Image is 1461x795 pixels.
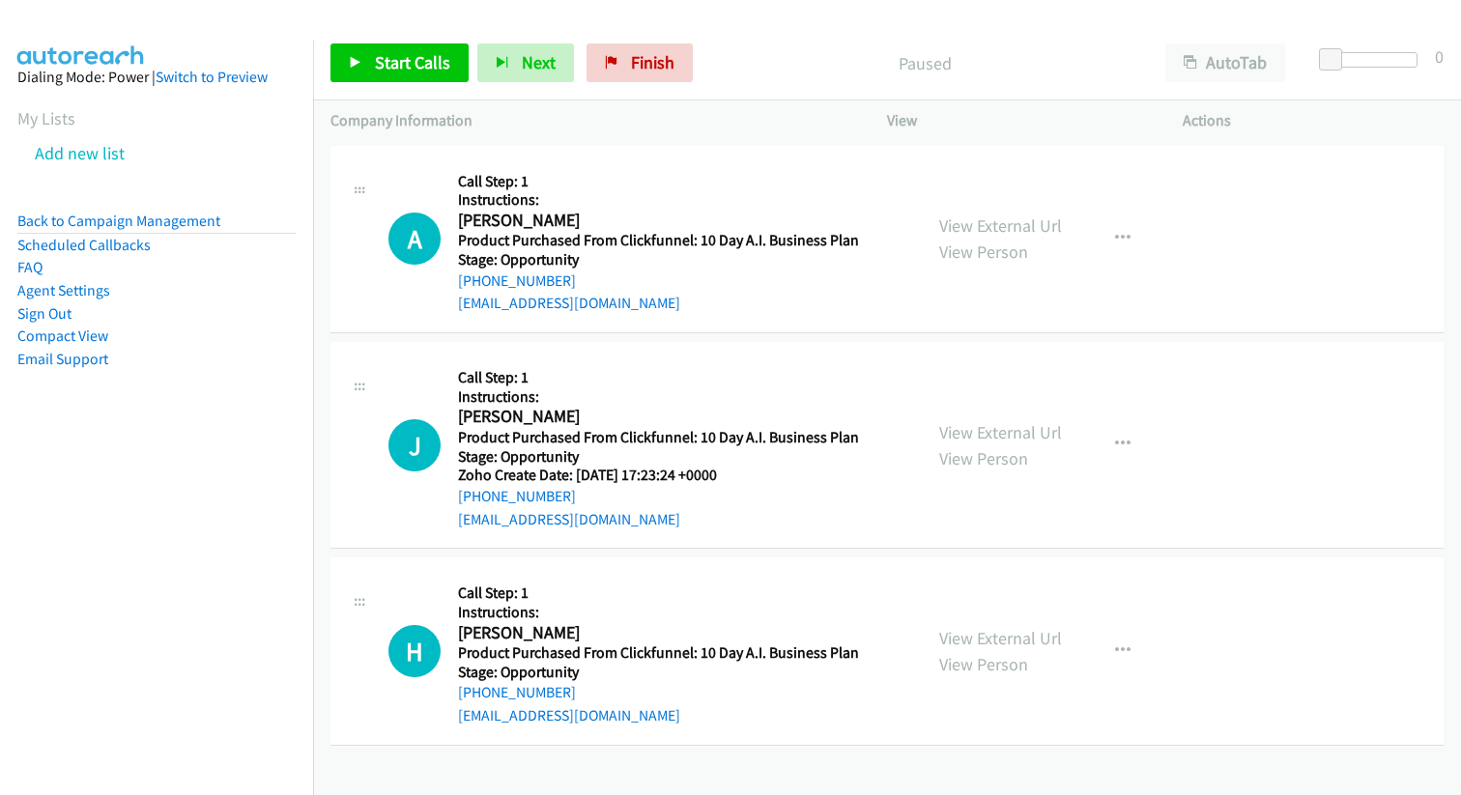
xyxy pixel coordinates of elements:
a: [EMAIL_ADDRESS][DOMAIN_NAME] [458,706,680,724]
a: Finish [587,43,693,82]
div: The call is yet to be attempted [388,625,441,677]
p: Paused [719,50,1131,76]
p: Actions [1183,109,1444,132]
a: Back to Campaign Management [17,212,220,230]
div: Delay between calls (in seconds) [1329,52,1418,68]
h5: Call Step: 1 [458,368,859,387]
div: The call is yet to be attempted [388,213,441,265]
h5: Product Purchased From Clickfunnel: 10 Day A.I. Business Plan [458,643,859,663]
h5: Stage: Opportunity [458,250,859,270]
a: Agent Settings [17,281,110,299]
h5: Instructions: [458,603,859,622]
h5: Zoho Create Date: [DATE] 17:23:24 +0000 [458,466,859,485]
a: [PHONE_NUMBER] [458,487,576,505]
h2: [PERSON_NAME] [458,406,852,428]
a: Sign Out [17,304,72,323]
h5: Instructions: [458,387,859,407]
a: FAQ [17,258,43,276]
a: Compact View [17,327,108,345]
a: View Person [939,447,1028,469]
a: Scheduled Callbacks [17,236,151,254]
a: View External Url [939,421,1062,443]
div: Dialing Mode: Power | [17,66,296,89]
a: Switch to Preview [156,68,268,86]
a: [PHONE_NUMBER] [458,683,576,701]
h1: J [388,419,441,471]
h5: Stage: Opportunity [458,447,859,467]
span: Next [522,51,556,73]
a: My Lists [17,107,75,129]
h5: Product Purchased From Clickfunnel: 10 Day A.I. Business Plan [458,231,859,250]
a: [EMAIL_ADDRESS][DOMAIN_NAME] [458,294,680,312]
a: Add new list [35,142,125,164]
h2: [PERSON_NAME] [458,622,852,644]
a: Start Calls [330,43,469,82]
p: Company Information [330,109,852,132]
a: View External Url [939,627,1062,649]
a: View External Url [939,214,1062,237]
div: 0 [1435,43,1444,70]
h1: H [388,625,441,677]
a: Email Support [17,350,108,368]
h5: Call Step: 1 [458,583,859,603]
a: [PHONE_NUMBER] [458,271,576,290]
span: Finish [631,51,674,73]
h1: A [388,213,441,265]
a: View Person [939,241,1028,263]
h5: Stage: Opportunity [458,663,859,682]
button: Next [477,43,574,82]
div: The call is yet to be attempted [388,419,441,471]
h5: Instructions: [458,190,859,210]
a: [EMAIL_ADDRESS][DOMAIN_NAME] [458,510,680,528]
button: AutoTab [1165,43,1285,82]
a: View Person [939,653,1028,675]
span: Start Calls [375,51,450,73]
h2: [PERSON_NAME] [458,210,852,232]
h5: Call Step: 1 [458,172,859,191]
h5: Product Purchased From Clickfunnel: 10 Day A.I. Business Plan [458,428,859,447]
p: View [887,109,1148,132]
